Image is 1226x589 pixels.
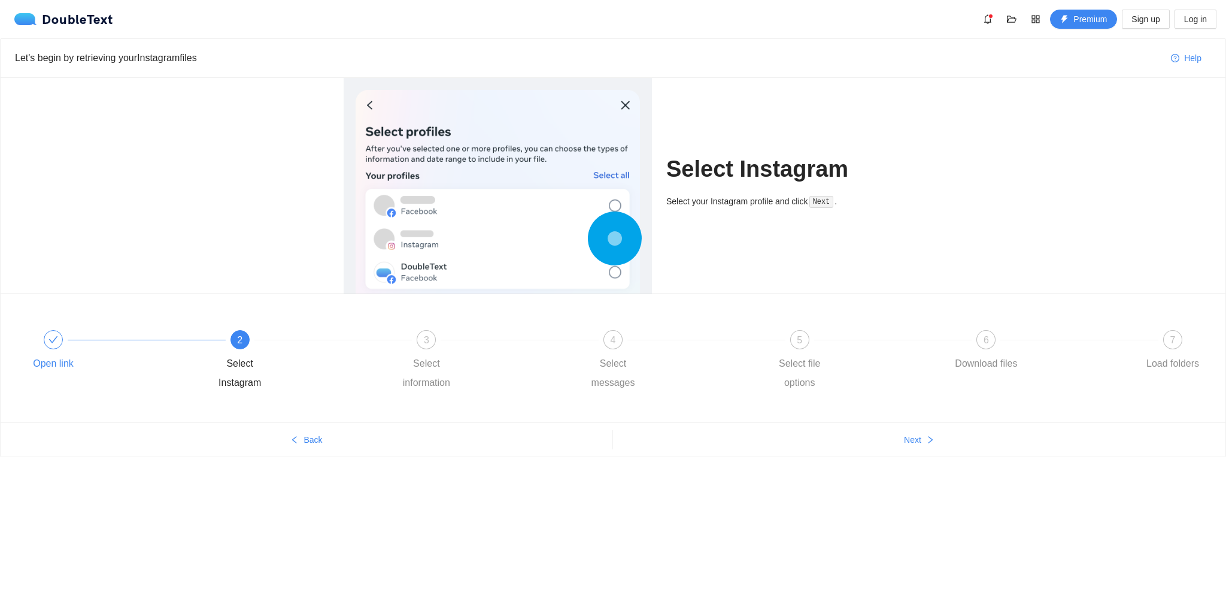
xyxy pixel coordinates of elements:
img: logo [14,13,42,25]
div: 7Load folders [1138,330,1207,373]
div: Select messages [578,354,648,392]
span: appstore [1027,14,1045,24]
div: Load folders [1146,354,1199,373]
div: Select information [392,354,461,392]
div: Select your Instagram profile and click . [666,195,882,209]
div: Download files [955,354,1017,373]
button: thunderboltPremium [1050,10,1117,29]
code: Next [809,196,833,208]
span: left [290,436,299,445]
span: Premium [1073,13,1107,26]
span: 5 [797,335,802,345]
span: right [926,436,934,445]
div: 4Select messages [578,330,765,392]
div: 5Select file options [765,330,952,392]
div: Select file options [765,354,834,392]
a: logoDoubleText [14,13,113,25]
span: 3 [424,335,429,345]
span: 7 [1170,335,1176,345]
button: appstore [1026,10,1045,29]
span: Help [1184,52,1201,65]
button: folder-open [1002,10,1021,29]
div: Open link [33,354,74,373]
button: leftBack [1,430,612,449]
span: 4 [611,335,616,345]
span: Next [904,433,921,446]
span: thunderbolt [1060,15,1069,25]
span: Sign up [1131,13,1160,26]
button: bell [978,10,997,29]
span: 6 [984,335,989,345]
button: Nextright [613,430,1225,449]
div: 3Select information [392,330,578,392]
span: bell [979,14,997,24]
button: question-circleHelp [1161,49,1211,68]
div: Let's begin by retrieving your Instagram files [15,50,1161,65]
span: Log in [1184,13,1207,26]
div: 2Select Instagram [205,330,392,392]
span: question-circle [1171,54,1179,64]
button: Log in [1175,10,1216,29]
span: 2 [237,335,242,345]
button: Sign up [1122,10,1169,29]
div: Select Instagram [205,354,275,392]
span: folder-open [1003,14,1021,24]
div: DoubleText [14,13,113,25]
h1: Select Instagram [666,155,882,183]
span: check [48,335,58,345]
div: 6Download files [951,330,1138,373]
div: Open link [19,330,205,373]
span: Back [304,433,322,446]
